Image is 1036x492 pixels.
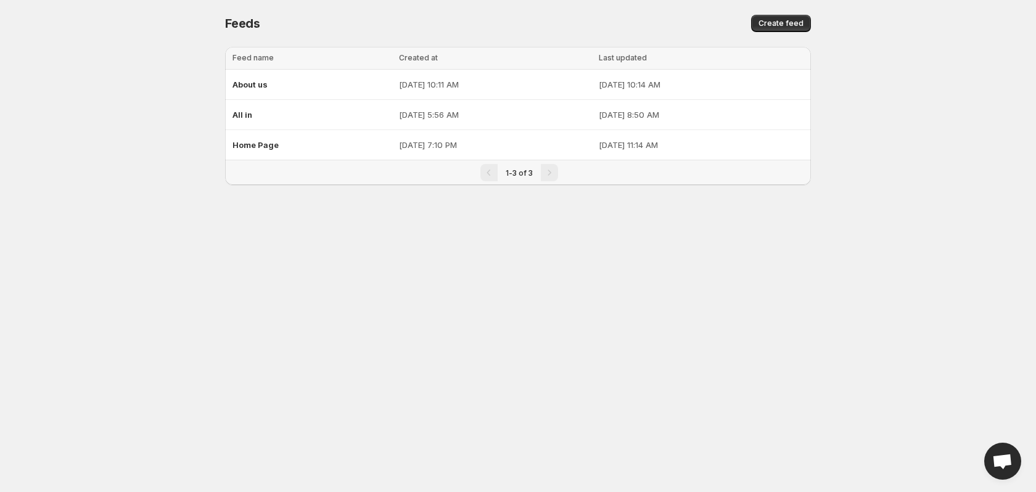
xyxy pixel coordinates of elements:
[506,168,533,178] span: 1-3 of 3
[232,140,279,150] span: Home Page
[599,139,804,151] p: [DATE] 11:14 AM
[984,443,1021,480] a: Open chat
[599,78,804,91] p: [DATE] 10:14 AM
[225,16,260,31] span: Feeds
[599,53,647,62] span: Last updated
[599,109,804,121] p: [DATE] 8:50 AM
[399,53,438,62] span: Created at
[232,53,274,62] span: Feed name
[758,18,804,28] span: Create feed
[232,110,252,120] span: All in
[399,139,591,151] p: [DATE] 7:10 PM
[399,109,591,121] p: [DATE] 5:56 AM
[225,160,811,185] nav: Pagination
[399,78,591,91] p: [DATE] 10:11 AM
[751,15,811,32] button: Create feed
[232,80,268,89] span: About us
